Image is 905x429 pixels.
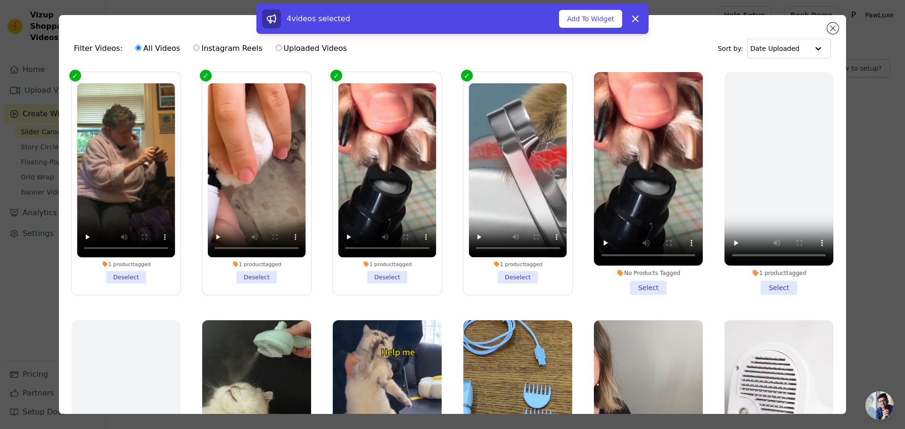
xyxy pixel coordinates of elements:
div: 1 product tagged [469,261,567,267]
label: Instagram Reels [193,42,263,55]
div: Filter Videos: [74,38,352,59]
div: Sort by: [718,39,831,58]
div: 1 product tagged [207,261,305,267]
button: Add To Widget [559,10,622,28]
label: Uploaded Videos [275,42,347,55]
span: 4 videos selected [287,14,350,23]
div: No Products Tagged [594,269,703,277]
div: 1 product tagged [338,261,436,267]
div: Open chat [865,391,894,420]
div: 1 product tagged [77,261,175,267]
label: All Videos [135,42,181,55]
div: 1 product tagged [724,269,833,277]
